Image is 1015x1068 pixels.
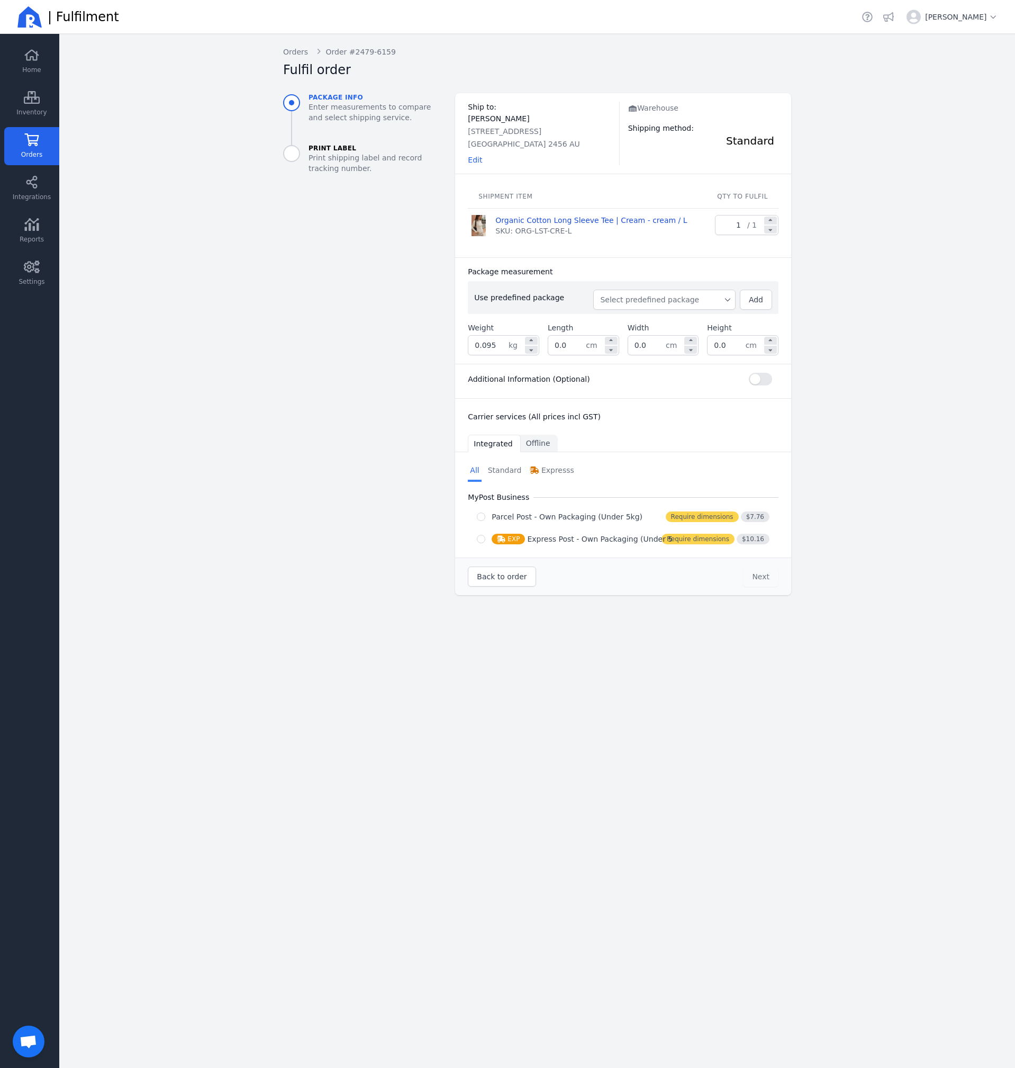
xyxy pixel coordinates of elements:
span: Edit [468,156,482,164]
span: [PERSON_NAME] [468,114,529,123]
h3: Use predefined package [474,292,593,303]
span: Print shipping label and record tracking number. [309,152,447,174]
div: Express Post - Own Packaging (Under 5kg) [492,534,684,544]
h3: Shipping method: [628,123,778,133]
span: Add [749,295,763,304]
span: cm [746,336,763,355]
span: Settings [19,277,44,286]
h3: MyPost Business [468,492,533,502]
a: Orders [283,47,308,57]
span: cm [586,336,603,355]
span: Home [22,66,41,74]
h2: Fulfil order [283,61,351,78]
span: [PERSON_NAME] [925,12,998,22]
span: Reports [20,235,44,244]
a: Organic Cotton Long Sleeve Tee | Cream - cream / L [495,215,687,226]
label: Height [707,322,731,333]
span: Next [752,572,769,581]
a: Helpdesk [860,10,875,24]
span: Orders [21,150,42,159]
span: | Fulfilment [48,8,119,25]
a: Expresss [528,461,576,482]
button: Next [743,567,778,587]
span: / 1 [747,216,763,235]
label: Width [628,322,649,333]
span: Back to order [477,572,527,581]
h3: Carrier services (All prices incl GST) [468,411,778,422]
span: [STREET_ADDRESS] [468,127,541,136]
span: Enter measurements to compare and select shipping service. [309,102,447,123]
span: EXP [492,534,525,544]
span: [GEOGRAPHIC_DATA] 2456 AU [468,140,580,148]
span: Standard [726,133,774,148]
span: $7.76 [741,511,769,522]
a: Order #2479-6159 [316,47,396,57]
button: Select predefined package [593,290,735,310]
span: Require dimensions [661,534,735,544]
a: Standard [486,461,524,482]
button: EXPExpress Post - Own Packaging (Under 5kg)Require dimensions$10.16 [468,529,778,549]
label: Length [548,322,573,333]
button: [PERSON_NAME] [902,5,1002,29]
span: SKU: ORG-LST-CRE-L [495,226,572,236]
button: Parcel Post - Own Packaging (Under 5kg)Require dimensions$7.76 [468,507,778,527]
span: Shipment item [478,193,532,200]
span: Warehouse [628,104,678,112]
img: Ricemill Logo [17,4,42,30]
span: Require dimensions [666,511,739,522]
label: Weight [468,322,494,333]
button: Edit [468,155,482,165]
span: Inventory [16,108,47,116]
button: Back to order [468,567,536,587]
span: cm [666,336,683,355]
h3: Ship to: [468,102,619,112]
button: Offline [521,435,558,452]
span: kg [509,336,524,355]
span: qty to fulfil [717,193,768,200]
img: Organic Cotton Long Sleeve Tee | Cream - cream / L [468,215,489,236]
a: All [468,461,481,482]
h3: Additional Information (Optional) [468,374,590,384]
span: $10.16 [737,534,769,544]
span: Package info [309,93,447,102]
span: Select predefined package [600,294,728,305]
span: Offline [526,438,550,448]
span: Integrations [13,193,51,201]
span: Integrated [474,438,512,449]
button: Add [740,290,772,310]
button: Integrated [468,435,520,452]
div: Parcel Post - Own Packaging (Under 5kg) [492,511,642,522]
h3: Package measurement [468,266,552,277]
a: Open chat [13,1026,44,1057]
span: Print Label [309,144,447,152]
